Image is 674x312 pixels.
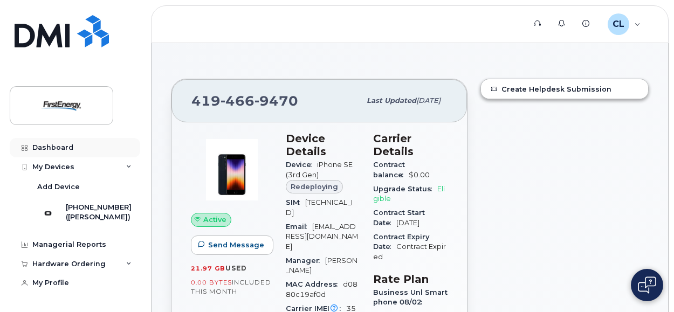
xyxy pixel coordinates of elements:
[286,161,317,169] span: Device
[373,185,437,193] span: Upgrade Status
[225,264,247,272] span: used
[286,223,358,251] span: [EMAIL_ADDRESS][DOMAIN_NAME]
[191,235,273,255] button: Send Message
[286,256,325,265] span: Manager
[373,288,448,306] span: Business Unl Smartphone 08/02
[286,280,343,288] span: MAC Address
[191,279,232,286] span: 0.00 Bytes
[191,265,225,272] span: 21.97 GB
[286,223,312,231] span: Email
[409,171,430,179] span: $0.00
[367,96,416,105] span: Last updated
[638,276,656,294] img: Open chat
[291,182,338,192] span: Redeploying
[373,132,448,158] h3: Carrier Details
[286,198,305,206] span: SIM
[373,233,429,251] span: Contract Expiry Date
[396,219,419,227] span: [DATE]
[373,209,425,226] span: Contract Start Date
[255,93,298,109] span: 9470
[208,240,264,250] span: Send Message
[373,161,409,178] span: Contract balance
[203,214,226,225] span: Active
[286,280,357,298] span: d0880c19af0d
[286,161,353,178] span: iPhone SE (3rd Gen)
[286,132,360,158] h3: Device Details
[481,79,648,99] a: Create Helpdesk Submission
[286,198,353,216] span: [TECHNICAL_ID]
[221,93,255,109] span: 466
[416,96,441,105] span: [DATE]
[200,137,264,202] img: image20231002-3703462-1angbar.jpeg
[191,93,298,109] span: 419
[373,242,446,260] span: Contract Expired
[373,273,448,286] h3: Rate Plan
